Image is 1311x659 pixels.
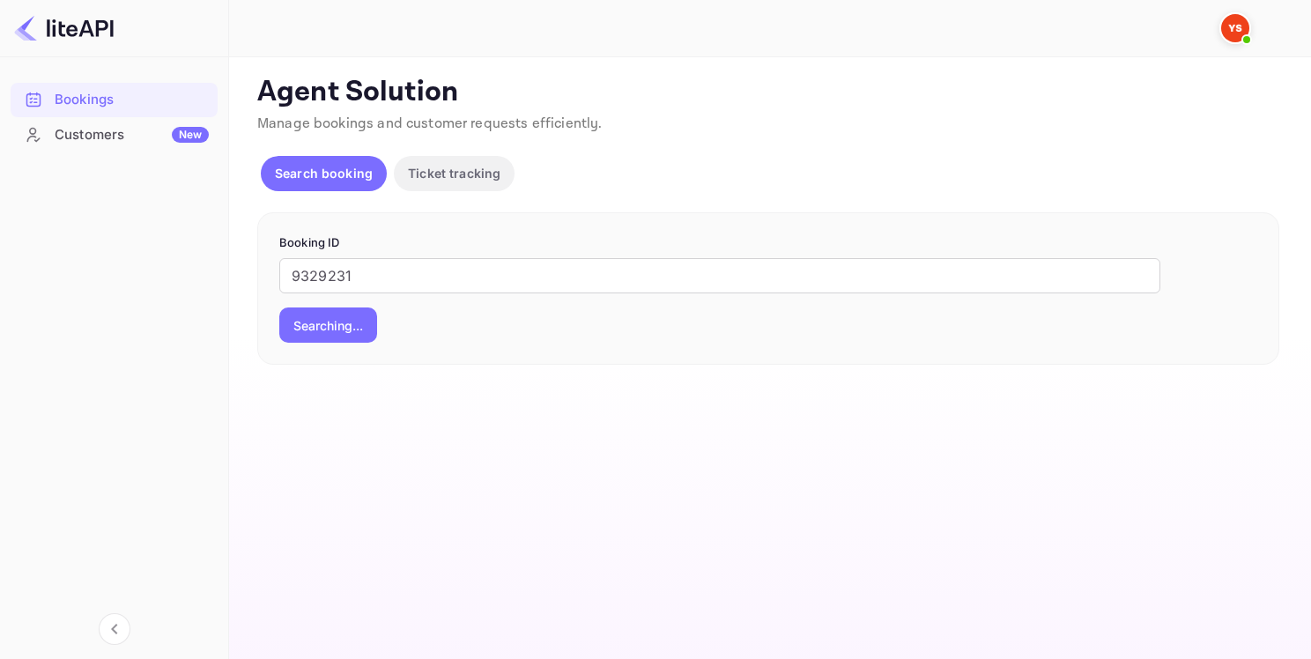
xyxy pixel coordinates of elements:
span: Manage bookings and customer requests efficiently. [257,115,603,133]
img: LiteAPI logo [14,14,114,42]
div: Bookings [11,83,218,117]
p: Booking ID [279,234,1257,252]
input: Enter Booking ID (e.g., 63782194) [279,258,1160,293]
p: Ticket tracking [408,164,500,182]
button: Collapse navigation [99,613,130,645]
a: CustomersNew [11,118,218,151]
div: Bookings [55,90,209,110]
button: Searching... [279,307,377,343]
div: New [172,127,209,143]
p: Search booking [275,164,373,182]
div: CustomersNew [11,118,218,152]
img: Yandex Support [1221,14,1249,42]
div: Customers [55,125,209,145]
p: Agent Solution [257,75,1279,110]
a: Bookings [11,83,218,115]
